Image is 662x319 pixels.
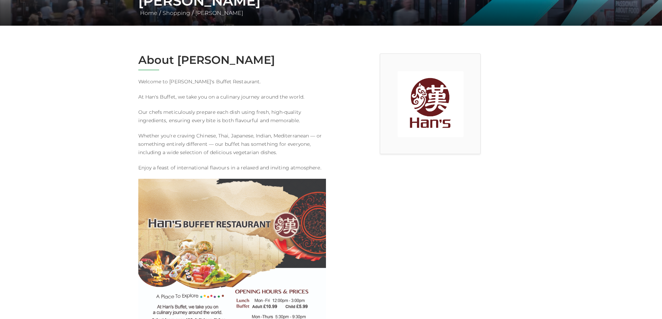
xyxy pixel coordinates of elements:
[138,77,326,86] p: Welcome to [PERSON_NAME]'s Buffet Restaurant.
[138,53,326,67] h2: About [PERSON_NAME]
[194,10,245,16] a: [PERSON_NAME]
[138,108,326,125] p: Our chefs meticulously prepare each dish using fresh, high-quality ingredients, ensuring every bi...
[138,132,326,157] p: Whether you're craving Chinese, Thai, Japanese, Indian, Mediterranean — or something entirely dif...
[138,93,326,101] p: At Han's Buffet, we take you on a culinary journey around the world.
[138,163,326,172] p: Enjoy a feast of international flavours in a relaxed and inviting atmosphere.
[161,10,192,16] a: Shopping
[138,10,159,16] a: Home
